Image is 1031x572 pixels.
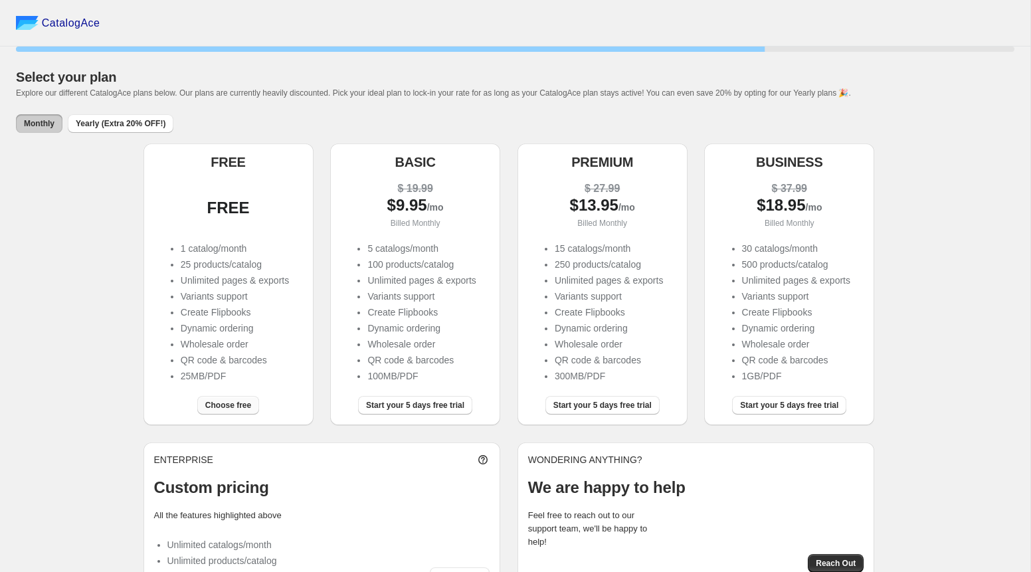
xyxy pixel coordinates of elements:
[742,337,850,351] li: Wholesale order
[181,322,289,335] li: Dynamic ordering
[715,199,864,214] div: $ 18.95
[68,114,173,133] button: Yearly (Extra 20% OFF!)
[181,274,289,287] li: Unlimited pages & exports
[732,396,846,415] button: Start your 5 days free trial
[367,242,476,255] li: 5 catalogs/month
[367,290,476,303] li: Variants support
[528,217,677,230] p: Billed Monthly
[181,242,289,255] li: 1 catalog/month
[181,258,289,271] li: 25 products/catalog
[154,510,282,520] label: All the features highlighted above
[715,182,864,195] div: $ 37.99
[197,396,259,415] button: Choose free
[211,154,246,170] h5: FREE
[528,182,677,195] div: $ 27.99
[154,453,213,466] p: ENTERPRISE
[367,274,476,287] li: Unlimited pages & exports
[341,199,490,214] div: $ 9.95
[740,400,838,411] span: Start your 5 days free trial
[555,306,663,319] li: Create Flipbooks
[742,242,850,255] li: 30 catalogs/month
[528,453,864,466] p: WONDERING ANYTHING?
[742,306,850,319] li: Create Flipbooks
[167,538,277,551] li: Unlimited catalogs/month
[715,217,864,230] p: Billed Monthly
[555,322,663,335] li: Dynamic ordering
[367,337,476,351] li: Wholesale order
[42,17,100,30] span: CatalogAce
[742,369,850,383] li: 1GB/PDF
[341,182,490,195] div: $ 19.99
[555,274,663,287] li: Unlimited pages & exports
[395,154,435,170] h5: BASIC
[756,154,823,170] h5: BUSINESS
[16,70,116,84] span: Select your plan
[181,306,289,319] li: Create Flipbooks
[366,400,464,411] span: Start your 5 days free trial
[181,353,289,367] li: QR code & barcodes
[555,337,663,351] li: Wholesale order
[816,558,856,569] span: Reach Out
[367,258,476,271] li: 100 products/catalog
[553,400,652,411] span: Start your 5 days free trial
[571,154,633,170] h5: PREMIUM
[16,88,851,98] span: Explore our different CatalogAce plans below. Our plans are currently heavily discounted. Pick yo...
[16,114,62,133] button: Monthly
[742,353,850,367] li: QR code & barcodes
[181,369,289,383] li: 25MB/PDF
[555,242,663,255] li: 15 catalogs/month
[742,290,850,303] li: Variants support
[742,258,850,271] li: 500 products/catalog
[367,369,476,383] li: 100MB/PDF
[555,369,663,383] li: 300MB/PDF
[181,337,289,351] li: Wholesale order
[76,118,165,129] span: Yearly (Extra 20% OFF!)
[167,554,277,567] li: Unlimited products/catalog
[427,202,444,213] span: /mo
[367,322,476,335] li: Dynamic ordering
[555,258,663,271] li: 250 products/catalog
[618,202,635,213] span: /mo
[154,201,303,215] div: FREE
[742,322,850,335] li: Dynamic ordering
[205,400,251,411] span: Choose free
[528,477,864,498] p: We are happy to help
[555,353,663,367] li: QR code & barcodes
[555,290,663,303] li: Variants support
[806,202,822,213] span: /mo
[24,118,54,129] span: Monthly
[545,396,660,415] button: Start your 5 days free trial
[742,274,850,287] li: Unlimited pages & exports
[358,396,472,415] button: Start your 5 days free trial
[367,353,476,367] li: QR code & barcodes
[181,290,289,303] li: Variants support
[341,217,490,230] p: Billed Monthly
[528,199,677,214] div: $ 13.95
[367,306,476,319] li: Create Flipbooks
[16,16,39,30] img: catalog ace
[528,509,661,549] p: Feel free to reach out to our support team, we'll be happy to help!
[154,477,490,498] p: Custom pricing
